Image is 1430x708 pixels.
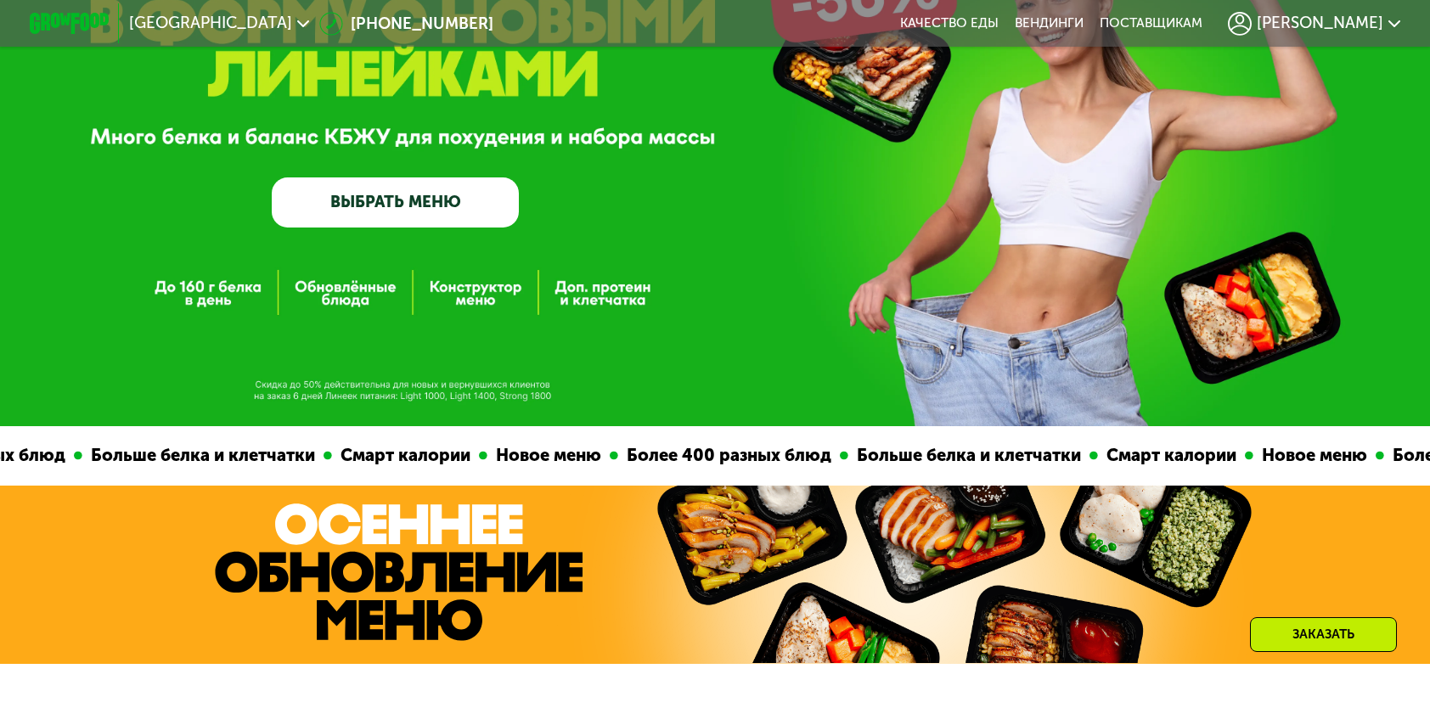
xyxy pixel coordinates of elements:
[1252,442,1374,469] div: Новое меню
[272,177,519,227] a: ВЫБРАТЬ МЕНЮ
[319,12,493,36] a: [PHONE_NUMBER]
[330,442,477,469] div: Смарт калории
[1096,442,1243,469] div: Смарт калории
[1100,15,1202,31] div: поставщикам
[81,442,322,469] div: Больше белка и клетчатки
[900,15,999,31] a: Качество еды
[1015,15,1084,31] a: Вендинги
[1250,617,1397,652] div: Заказать
[616,442,838,469] div: Более 400 разных блюд
[486,442,608,469] div: Новое меню
[847,442,1088,469] div: Больше белка и клетчатки
[1257,15,1383,31] span: [PERSON_NAME]
[129,15,292,31] span: [GEOGRAPHIC_DATA]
